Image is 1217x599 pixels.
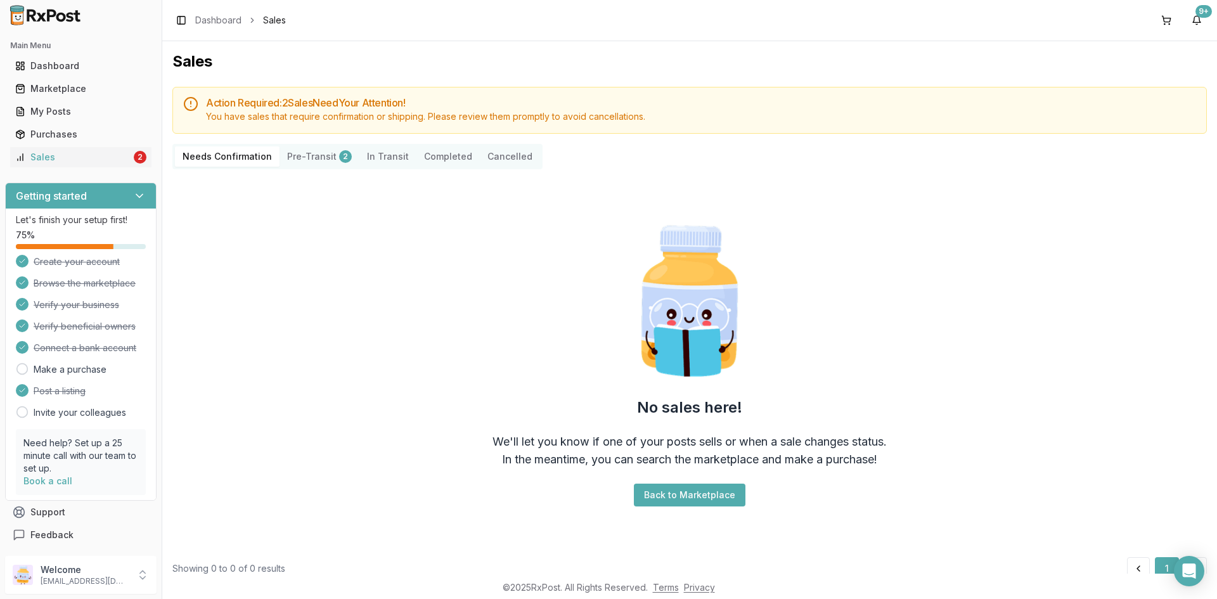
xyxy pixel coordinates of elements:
button: Sales2 [5,147,157,167]
a: Book a call [23,475,72,486]
h5: Action Required: 2 Sale s Need Your Attention! [206,98,1196,108]
img: User avatar [13,565,33,585]
div: You have sales that require confirmation or shipping. Please review them promptly to avoid cancel... [206,110,1196,123]
a: Marketplace [10,77,151,100]
div: Sales [15,151,131,164]
button: In Transit [359,146,416,167]
div: 2 [134,151,146,164]
div: Dashboard [15,60,146,72]
a: Sales2 [10,146,151,169]
span: Verify your business [34,299,119,311]
button: Support [5,501,157,524]
div: Marketplace [15,82,146,95]
p: [EMAIL_ADDRESS][DOMAIN_NAME] [41,576,129,586]
button: Cancelled [480,146,540,167]
a: Terms [653,582,679,593]
span: Post a listing [34,385,86,397]
h1: Sales [172,51,1207,72]
img: RxPost Logo [5,5,86,25]
span: Create your account [34,255,120,268]
span: 75 % [16,229,35,242]
img: Smart Pill Bottle [608,220,771,382]
a: My Posts [10,100,151,123]
button: Purchases [5,124,157,145]
a: Dashboard [195,14,241,27]
div: Purchases [15,128,146,141]
button: Marketplace [5,79,157,99]
h2: Main Menu [10,41,151,51]
button: Pre-Transit [280,146,359,167]
a: Dashboard [10,55,151,77]
div: 2 [339,150,352,163]
div: Open Intercom Messenger [1174,556,1204,586]
p: Let's finish your setup first! [16,214,146,226]
p: Welcome [41,564,129,576]
span: Sales [263,14,286,27]
button: 9+ [1187,10,1207,30]
button: Feedback [5,524,157,546]
h2: No sales here! [637,397,742,418]
div: 9+ [1195,5,1212,18]
button: 1 [1155,557,1179,580]
div: In the meantime, you can search the marketplace and make a purchase! [502,451,877,468]
span: Browse the marketplace [34,277,136,290]
button: Completed [416,146,480,167]
div: Showing 0 to 0 of 0 results [172,562,285,575]
a: Purchases [10,123,151,146]
a: Privacy [684,582,715,593]
p: Need help? Set up a 25 minute call with our team to set up. [23,437,138,475]
button: My Posts [5,101,157,122]
div: My Posts [15,105,146,118]
span: Feedback [30,529,74,541]
nav: breadcrumb [195,14,286,27]
span: Verify beneficial owners [34,320,136,333]
a: Make a purchase [34,363,106,376]
a: Invite your colleagues [34,406,126,419]
h3: Getting started [16,188,87,203]
span: Connect a bank account [34,342,136,354]
div: We'll let you know if one of your posts sells or when a sale changes status. [493,433,887,451]
button: Dashboard [5,56,157,76]
button: Needs Confirmation [175,146,280,167]
button: Back to Marketplace [634,484,745,506]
